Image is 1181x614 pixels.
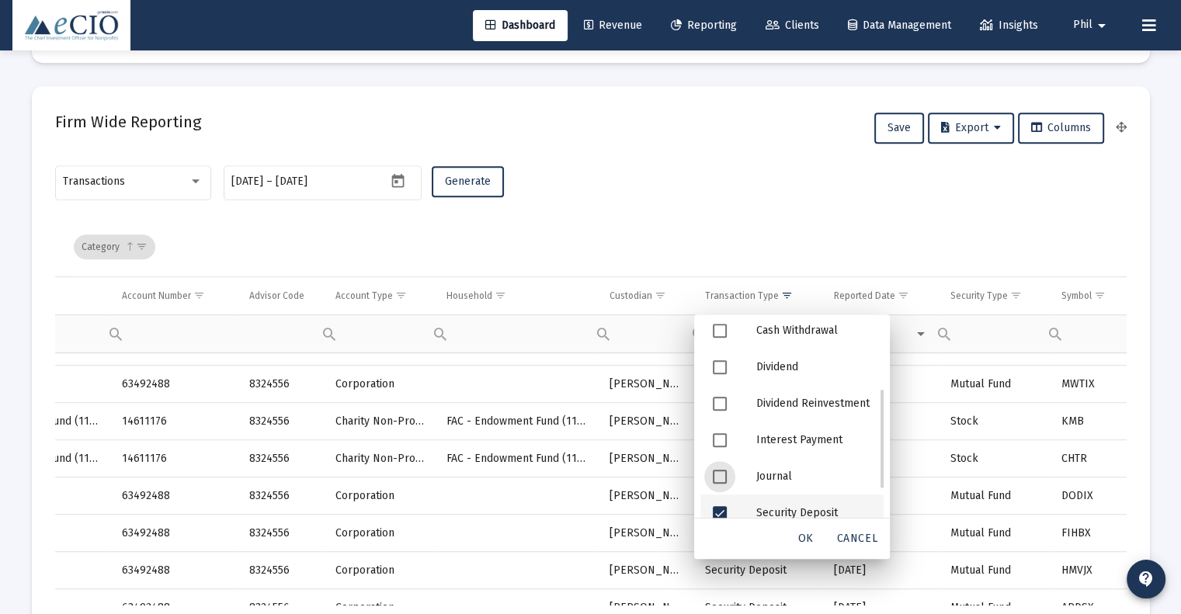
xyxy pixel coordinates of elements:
[111,277,238,314] td: Column Account Number
[823,277,940,314] td: Column Reported Date
[238,440,325,477] td: 8324556
[1051,440,1133,477] td: CHTR
[1073,19,1092,32] span: Phil
[967,10,1051,41] a: Insights
[831,525,884,553] div: Cancel
[193,290,205,301] span: Show filter options for column 'Account Number'
[781,525,831,553] div: OK
[781,290,793,301] span: Show filter options for column 'Transaction Type'
[63,175,125,188] span: Transactions
[495,290,506,301] span: Show filter options for column 'Household'
[599,515,693,552] td: [PERSON_NAME]
[584,19,642,32] span: Revenue
[599,277,693,314] td: Column Custodian
[325,552,436,589] td: Corporation
[1051,314,1133,352] td: Filter cell
[928,113,1014,144] button: Export
[898,290,909,301] span: Show filter options for column 'Reported Date'
[238,366,325,403] td: 8324556
[848,19,951,32] span: Data Management
[694,277,823,314] td: Column Transaction Type
[874,113,924,144] button: Save
[571,10,655,41] a: Revenue
[436,314,599,352] td: Filter cell
[694,552,823,589] td: Security Deposit
[599,403,693,440] td: [PERSON_NAME]
[266,175,273,188] span: –
[744,458,884,494] div: Journal
[835,10,964,41] a: Data Management
[1010,290,1022,301] span: Show filter options for column 'Security Type'
[766,19,819,32] span: Clients
[55,217,1127,605] div: Data grid
[238,515,325,552] td: 8324556
[599,477,693,515] td: [PERSON_NAME]
[834,290,895,302] div: Reported Date
[74,234,155,259] div: Category
[753,10,832,41] a: Clients
[599,552,693,589] td: [PERSON_NAME]
[1051,477,1133,515] td: DODIX
[940,515,1051,552] td: Mutual Fund
[436,440,599,477] td: FAC - Endowment Fund (1176)
[446,290,492,302] div: Household
[744,494,884,531] div: Security Deposit
[940,552,1051,589] td: Mutual Fund
[473,10,568,41] a: Dashboard
[837,532,877,545] span: Cancel
[940,366,1051,403] td: Mutual Fund
[276,175,350,188] input: End date
[744,385,884,421] div: Dividend Reinvestment
[436,277,599,314] td: Column Household
[111,314,238,352] td: Filter cell
[941,121,1001,134] span: Export
[1092,10,1111,41] mat-icon: arrow_drop_down
[325,403,436,440] td: Charity Non-Profit
[55,109,201,134] h2: Firm Wide Reporting
[249,290,304,302] div: Advisor Code
[1051,403,1133,440] td: KMB
[325,515,436,552] td: Corporation
[111,552,238,589] td: 63492488
[744,421,884,458] div: Interest Payment
[111,440,238,477] td: 14611176
[24,10,119,41] img: Dashboard
[1054,9,1130,40] button: Phil
[111,477,238,515] td: 63492488
[599,440,693,477] td: [PERSON_NAME]
[599,366,693,403] td: [PERSON_NAME]
[122,290,191,302] div: Account Number
[445,175,491,188] span: Generate
[940,403,1051,440] td: Stock
[1094,290,1106,301] span: Show filter options for column 'Symbol'
[940,477,1051,515] td: Mutual Fund
[238,477,325,515] td: 8324556
[436,403,599,440] td: FAC - Endowment Fund (1176)
[1018,113,1104,144] button: Columns
[136,241,148,252] span: Show filter options for column 'undefined'
[694,314,890,559] div: Filter options
[940,440,1051,477] td: Stock
[1031,121,1091,134] span: Columns
[325,477,436,515] td: Corporation
[599,314,693,352] td: Filter cell
[1137,570,1155,588] mat-icon: contact_support
[111,515,238,552] td: 63492488
[1051,366,1133,403] td: MWTIX
[325,366,436,403] td: Corporation
[325,440,436,477] td: Charity Non-Profit
[610,290,652,302] div: Custodian
[744,349,884,385] div: Dividend
[432,166,504,197] button: Generate
[395,290,407,301] span: Show filter options for column 'Account Type'
[1061,290,1092,302] div: Symbol
[980,19,1038,32] span: Insights
[671,19,737,32] span: Reporting
[1051,552,1133,589] td: HMVJX
[940,314,1051,352] td: Filter cell
[744,312,884,349] div: Cash Withdrawal
[705,290,779,302] div: Transaction Type
[238,277,325,314] td: Column Advisor Code
[335,290,393,302] div: Account Type
[111,403,238,440] td: 14611176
